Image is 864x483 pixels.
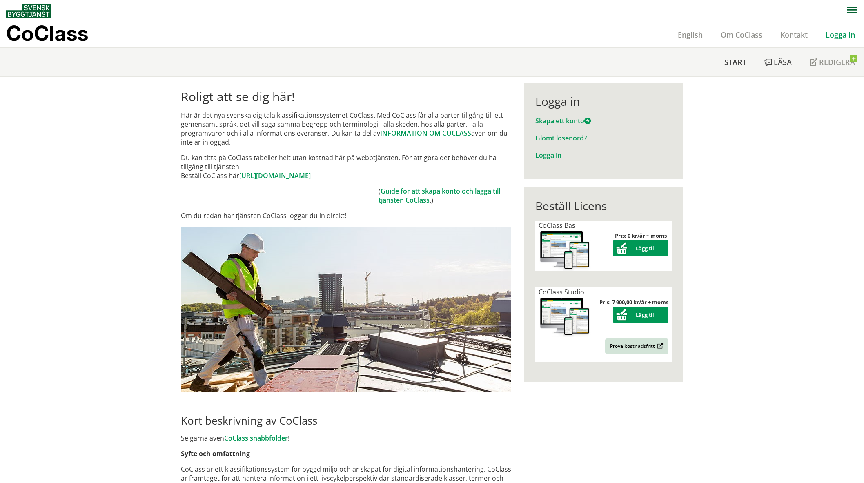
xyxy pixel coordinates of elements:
[712,30,771,40] a: Om CoClass
[599,298,668,306] strong: Pris: 7 900,00 kr/år + moms
[774,57,792,67] span: Läsa
[539,296,591,338] img: coclass-license.jpg
[181,111,511,147] p: Här är det nya svenska digitala klassifikationssystemet CoClass. Med CoClass får alla parter till...
[539,221,575,230] span: CoClass Bas
[239,171,311,180] a: [URL][DOMAIN_NAME]
[535,151,561,160] a: Logga in
[605,338,668,354] a: Prova kostnadsfritt
[669,30,712,40] a: English
[817,30,864,40] a: Logga in
[613,240,668,256] button: Lägg till
[181,414,511,427] h2: Kort beskrivning av CoClass
[656,343,664,349] img: Outbound.png
[755,48,801,76] a: Läsa
[6,4,51,18] img: Svensk Byggtjänst
[613,307,668,323] button: Lägg till
[771,30,817,40] a: Kontakt
[6,22,106,47] a: CoClass
[613,311,668,318] a: Lägg till
[535,116,591,125] a: Skapa ett konto
[535,94,671,108] div: Logga in
[224,434,288,443] a: CoClass snabbfolder
[724,57,746,67] span: Start
[715,48,755,76] a: Start
[181,434,511,443] p: Se gärna även !
[613,245,668,252] a: Lägg till
[181,227,511,392] img: login.jpg
[181,89,511,104] h1: Roligt att se dig här!
[6,29,88,38] p: CoClass
[181,153,511,180] p: Du kan titta på CoClass tabeller helt utan kostnad här på webbtjänsten. För att göra det behöver ...
[379,187,500,205] a: Guide för att skapa konto och lägga till tjänsten CoClass
[539,287,584,296] span: CoClass Studio
[181,211,511,220] p: Om du redan har tjänsten CoClass loggar du in direkt!
[535,199,671,213] div: Beställ Licens
[539,230,591,271] img: coclass-license.jpg
[379,187,511,205] td: ( .)
[380,129,471,138] a: INFORMATION OM COCLASS
[181,449,250,458] strong: Syfte och omfattning
[535,134,587,142] a: Glömt lösenord?
[615,232,667,239] strong: Pris: 0 kr/år + moms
